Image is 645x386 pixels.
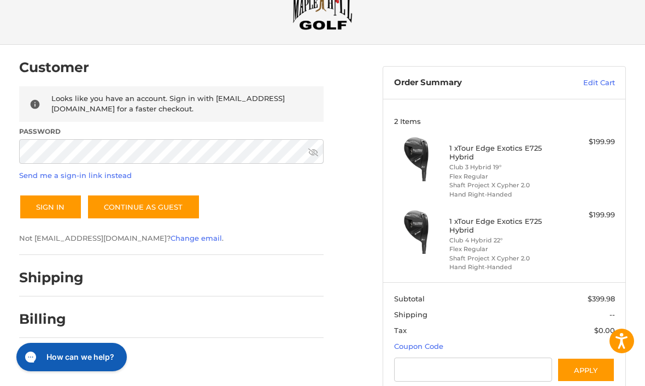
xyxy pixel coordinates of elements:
a: Change email [171,234,222,242]
a: Coupon Code [394,342,443,351]
li: Hand Right-Handed [449,263,557,272]
li: Club 3 Hybrid 19° [449,163,557,172]
span: Tax [394,326,407,335]
span: -- [609,310,615,319]
h2: Billing [19,311,83,328]
h3: 2 Items [394,117,615,126]
li: Hand Right-Handed [449,190,557,199]
span: $399.98 [588,294,615,303]
button: Apply [557,358,615,382]
div: $199.99 [560,136,615,147]
p: Not [EMAIL_ADDRESS][DOMAIN_NAME]? . [19,233,324,244]
span: Shipping [394,310,427,319]
a: Continue as guest [87,194,200,219]
h4: 1 x Tour Edge Exotics E725 Hybrid [449,217,557,235]
h3: Order Summary [394,78,545,88]
span: Subtotal [394,294,425,303]
h2: Customer [19,59,89,76]
li: Shaft Project X Cypher 2.0 [449,181,557,190]
button: Sign In [19,194,82,219]
a: Send me a sign-in link instead [19,171,132,180]
input: Gift Certificate or Coupon Code [394,358,552,382]
li: Shaft Project X Cypher 2.0 [449,254,557,263]
li: Flex Regular [449,172,557,181]
div: $199.99 [560,210,615,221]
span: $0.00 [594,326,615,335]
h4: 1 x Tour Edge Exotics E725 Hybrid [449,144,557,162]
a: Edit Cart [544,78,615,88]
li: Club 4 Hybrid 22° [449,236,557,245]
span: Looks like you have an account. Sign in with [EMAIL_ADDRESS][DOMAIN_NAME] for a faster checkout. [51,94,285,114]
iframe: Gorgias live chat messenger [11,339,130,375]
h2: Shipping [19,269,84,286]
li: Flex Regular [449,245,557,254]
label: Password [19,127,324,136]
